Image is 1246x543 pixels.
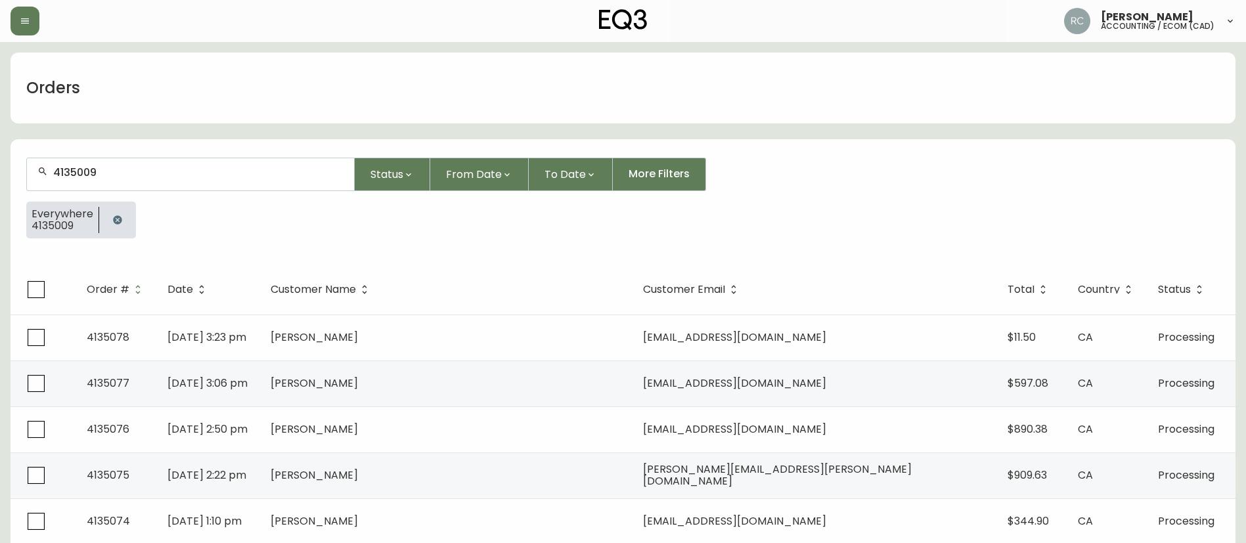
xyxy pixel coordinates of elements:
[26,77,80,99] h1: Orders
[1078,286,1120,293] span: Country
[53,166,344,179] input: Search
[167,286,193,293] span: Date
[271,286,356,293] span: Customer Name
[167,467,246,483] span: [DATE] 2:22 pm
[545,166,586,183] span: To Date
[1078,330,1093,345] span: CA
[87,376,129,391] span: 4135077
[32,208,93,220] span: Everywhere
[1008,513,1049,529] span: $344.90
[1078,284,1137,295] span: Country
[271,376,358,391] span: [PERSON_NAME]
[167,330,246,345] span: [DATE] 3:23 pm
[167,376,248,391] span: [DATE] 3:06 pm
[1101,22,1214,30] h5: accounting / ecom (cad)
[1158,467,1214,483] span: Processing
[87,422,129,437] span: 4135076
[643,422,826,437] span: [EMAIL_ADDRESS][DOMAIN_NAME]
[1158,422,1214,437] span: Processing
[1008,422,1048,437] span: $890.38
[1158,376,1214,391] span: Processing
[446,166,502,183] span: From Date
[430,158,529,191] button: From Date
[1008,467,1047,483] span: $909.63
[32,220,93,232] span: 4135009
[355,158,430,191] button: Status
[1078,422,1093,437] span: CA
[1158,286,1191,293] span: Status
[271,284,373,295] span: Customer Name
[87,513,130,529] span: 4135074
[87,284,146,295] span: Order #
[1008,376,1048,391] span: $597.08
[87,467,129,483] span: 4135075
[1064,8,1090,34] img: f4ba4e02bd060be8f1386e3ca455bd0e
[643,284,742,295] span: Customer Email
[271,467,358,483] span: [PERSON_NAME]
[1008,284,1052,295] span: Total
[643,513,826,529] span: [EMAIL_ADDRESS][DOMAIN_NAME]
[643,462,912,489] span: [PERSON_NAME][EMAIL_ADDRESS][PERSON_NAME][DOMAIN_NAME]
[1101,12,1193,22] span: [PERSON_NAME]
[87,286,129,293] span: Order #
[1078,513,1093,529] span: CA
[643,286,725,293] span: Customer Email
[167,284,210,295] span: Date
[1158,330,1214,345] span: Processing
[629,167,690,181] span: More Filters
[271,422,358,437] span: [PERSON_NAME]
[271,513,358,529] span: [PERSON_NAME]
[613,158,706,191] button: More Filters
[370,166,403,183] span: Status
[1008,286,1035,293] span: Total
[1158,284,1208,295] span: Status
[1078,376,1093,391] span: CA
[87,330,129,345] span: 4135078
[167,422,248,437] span: [DATE] 2:50 pm
[271,330,358,345] span: [PERSON_NAME]
[643,330,826,345] span: [EMAIL_ADDRESS][DOMAIN_NAME]
[167,513,242,529] span: [DATE] 1:10 pm
[599,9,648,30] img: logo
[1008,330,1036,345] span: $11.50
[643,376,826,391] span: [EMAIL_ADDRESS][DOMAIN_NAME]
[1158,513,1214,529] span: Processing
[1078,467,1093,483] span: CA
[529,158,613,191] button: To Date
